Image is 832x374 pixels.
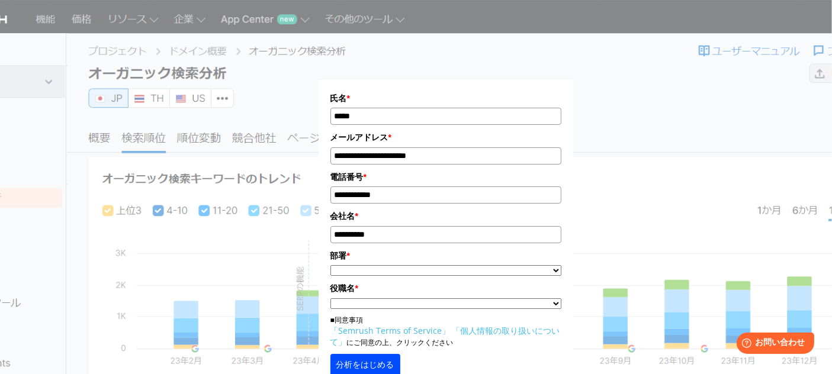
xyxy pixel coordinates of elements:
[330,325,451,336] a: 「Semrush Terms of Service」
[330,282,561,295] label: 役職名
[330,209,561,223] label: 会社名
[330,315,561,348] p: ■同意事項 にご同意の上、クリックください
[330,131,561,144] label: メールアドレス
[330,249,561,262] label: 部署
[330,92,561,105] label: 氏名
[727,328,819,361] iframe: Help widget launcher
[330,325,560,347] a: 「個人情報の取り扱いについて」
[330,170,561,183] label: 電話番号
